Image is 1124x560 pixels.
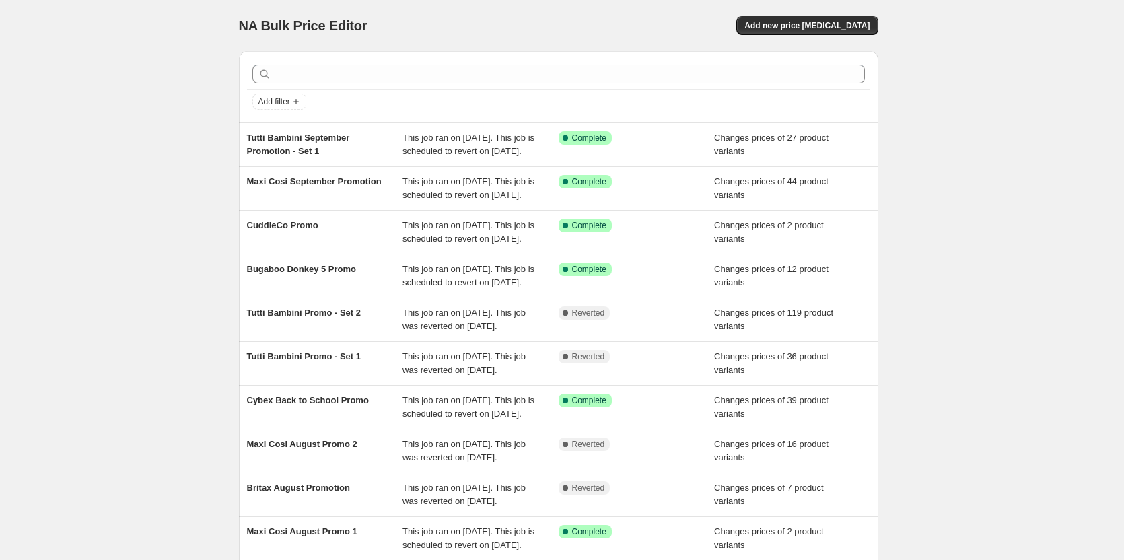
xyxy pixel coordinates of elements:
[247,220,318,230] span: CuddleCo Promo
[572,439,605,450] span: Reverted
[402,395,534,419] span: This job ran on [DATE]. This job is scheduled to revert on [DATE].
[572,220,606,231] span: Complete
[258,96,290,107] span: Add filter
[247,308,361,318] span: Tutti Bambini Promo - Set 2
[572,308,605,318] span: Reverted
[714,264,829,287] span: Changes prices of 12 product variants
[736,16,878,35] button: Add new price [MEDICAL_DATA]
[714,483,824,506] span: Changes prices of 7 product variants
[714,176,829,200] span: Changes prices of 44 product variants
[402,176,534,200] span: This job ran on [DATE]. This job is scheduled to revert on [DATE].
[572,264,606,275] span: Complete
[572,483,605,493] span: Reverted
[402,264,534,287] span: This job ran on [DATE]. This job is scheduled to revert on [DATE].
[402,526,534,550] span: This job ran on [DATE]. This job is scheduled to revert on [DATE].
[402,308,526,331] span: This job ran on [DATE]. This job was reverted on [DATE].
[714,133,829,156] span: Changes prices of 27 product variants
[572,395,606,406] span: Complete
[247,483,350,493] span: Britax August Promotion
[572,176,606,187] span: Complete
[714,220,824,244] span: Changes prices of 2 product variants
[714,351,829,375] span: Changes prices of 36 product variants
[744,20,870,31] span: Add new price [MEDICAL_DATA]
[247,395,369,405] span: Cybex Back to School Promo
[572,526,606,537] span: Complete
[714,395,829,419] span: Changes prices of 39 product variants
[714,308,833,331] span: Changes prices of 119 product variants
[247,176,382,186] span: Maxi Cosi September Promotion
[402,220,534,244] span: This job ran on [DATE]. This job is scheduled to revert on [DATE].
[402,133,534,156] span: This job ran on [DATE]. This job is scheduled to revert on [DATE].
[247,133,350,156] span: Tutti Bambini September Promotion - Set 1
[402,483,526,506] span: This job ran on [DATE]. This job was reverted on [DATE].
[402,351,526,375] span: This job ran on [DATE]. This job was reverted on [DATE].
[252,94,306,110] button: Add filter
[572,351,605,362] span: Reverted
[247,351,361,361] span: Tutti Bambini Promo - Set 1
[402,439,526,462] span: This job ran on [DATE]. This job was reverted on [DATE].
[572,133,606,143] span: Complete
[239,18,367,33] span: NA Bulk Price Editor
[247,264,357,274] span: Bugaboo Donkey 5 Promo
[247,439,357,449] span: Maxi Cosi August Promo 2
[714,526,824,550] span: Changes prices of 2 product variants
[714,439,829,462] span: Changes prices of 16 product variants
[247,526,357,536] span: Maxi Cosi August Promo 1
